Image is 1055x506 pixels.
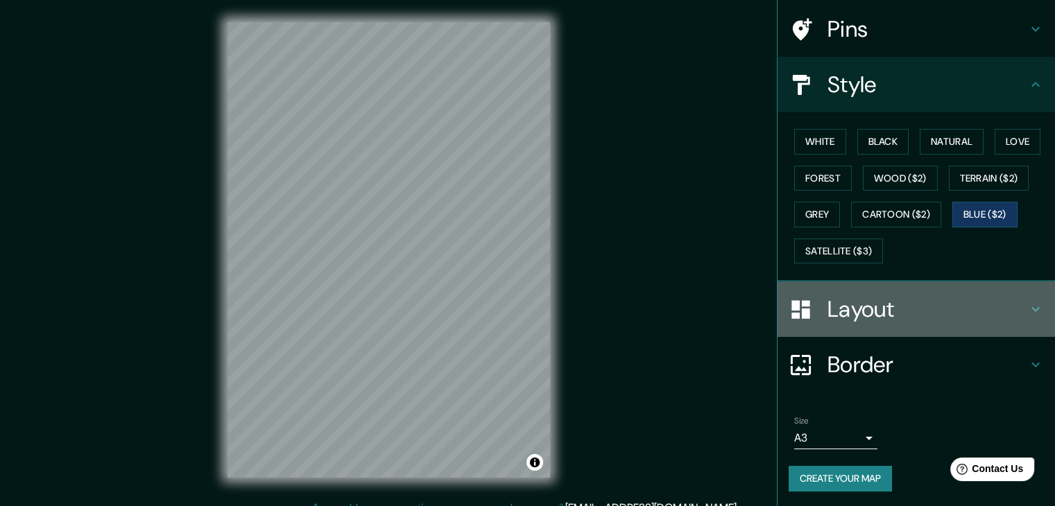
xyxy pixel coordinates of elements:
h4: Border [827,351,1027,378]
button: Love [995,129,1040,155]
button: Wood ($2) [863,166,938,191]
button: Terrain ($2) [949,166,1029,191]
button: Black [857,129,909,155]
div: Pins [778,1,1055,57]
label: Size [794,415,809,427]
h4: Pins [827,15,1027,43]
div: A3 [794,427,877,449]
button: Blue ($2) [952,202,1018,227]
canvas: Map [228,22,550,478]
div: Layout [778,281,1055,337]
h4: Layout [827,295,1027,323]
button: Cartoon ($2) [851,202,941,227]
button: Satellite ($3) [794,238,883,264]
div: Border [778,337,1055,392]
button: Create your map [789,466,892,491]
button: White [794,129,846,155]
iframe: Help widget launcher [932,452,1040,491]
button: Grey [794,202,840,227]
h4: Style [827,71,1027,98]
button: Natural [920,129,984,155]
button: Toggle attribution [526,454,543,471]
div: Style [778,57,1055,112]
button: Forest [794,166,852,191]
